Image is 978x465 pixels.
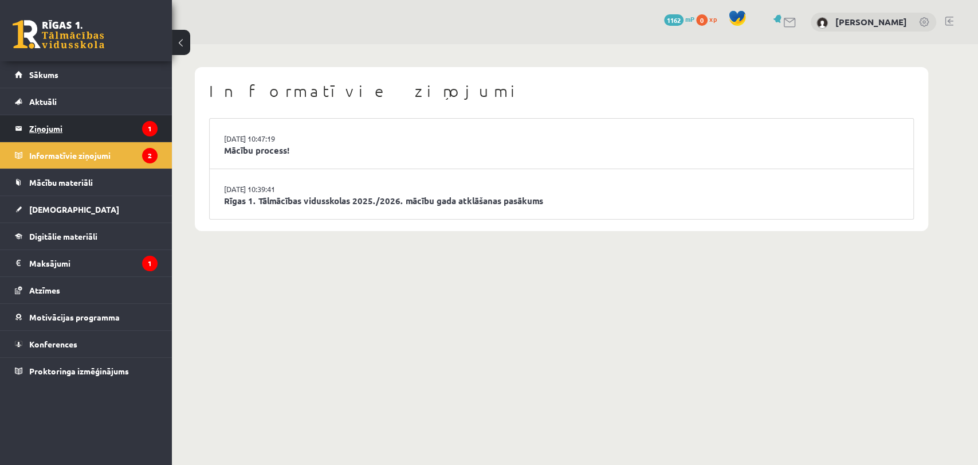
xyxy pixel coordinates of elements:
span: 1162 [664,14,684,26]
span: 0 [696,14,708,26]
span: Digitālie materiāli [29,231,97,241]
a: [PERSON_NAME] [835,16,907,28]
a: [DATE] 10:39:41 [224,183,310,195]
i: 2 [142,148,158,163]
span: Aktuāli [29,96,57,107]
a: Konferences [15,331,158,357]
legend: Informatīvie ziņojumi [29,142,158,169]
span: Konferences [29,339,77,349]
i: 1 [142,121,158,136]
a: Mācību process! [224,144,899,157]
legend: Ziņojumi [29,115,158,142]
a: Informatīvie ziņojumi2 [15,142,158,169]
a: Sākums [15,61,158,88]
a: Rīgas 1. Tālmācības vidusskola [13,20,104,49]
span: Motivācijas programma [29,312,120,322]
a: Rīgas 1. Tālmācības vidusskolas 2025./2026. mācību gada atklāšanas pasākums [224,194,899,208]
a: 1162 mP [664,14,694,24]
legend: Maksājumi [29,250,158,276]
span: Mācību materiāli [29,177,93,187]
a: Aktuāli [15,88,158,115]
a: Motivācijas programma [15,304,158,330]
a: Digitālie materiāli [15,223,158,249]
a: [DEMOGRAPHIC_DATA] [15,196,158,222]
span: xp [709,14,717,24]
a: Mācību materiāli [15,169,158,196]
span: Proktoringa izmēģinājums [29,366,129,376]
a: Ziņojumi1 [15,115,158,142]
img: Dana Maderniece [816,17,828,29]
span: mP [685,14,694,24]
i: 1 [142,256,158,271]
span: Sākums [29,69,58,80]
span: Atzīmes [29,285,60,295]
a: [DATE] 10:47:19 [224,133,310,144]
a: 0 xp [696,14,722,24]
a: Maksājumi1 [15,250,158,276]
h1: Informatīvie ziņojumi [209,81,914,101]
a: Atzīmes [15,277,158,303]
span: [DEMOGRAPHIC_DATA] [29,204,119,214]
a: Proktoringa izmēģinājums [15,358,158,384]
